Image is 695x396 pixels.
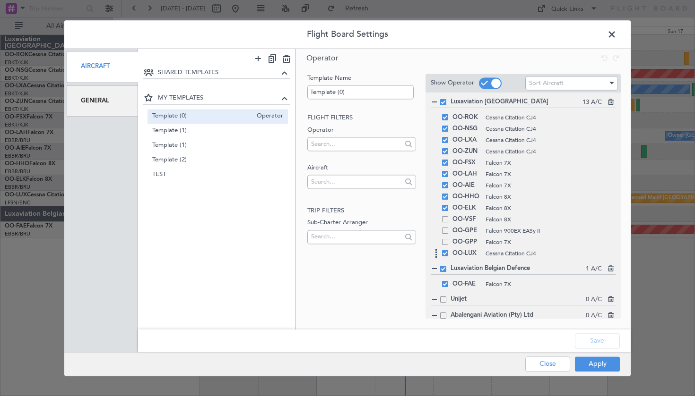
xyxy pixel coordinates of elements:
span: OO-ELK [452,202,481,214]
input: Search... [311,137,401,151]
span: Falcon 7X [486,280,616,288]
span: OO-GPE [452,225,481,236]
span: Luxaviation [GEOGRAPHIC_DATA] [451,97,582,107]
label: Show Operator [431,79,474,88]
span: TEST [152,170,284,180]
span: Template (1) [152,141,284,151]
button: Apply [575,356,620,371]
span: 0 A/C [586,295,602,304]
span: Falcon 8X [486,204,616,212]
div: General [67,85,138,117]
span: 1 A/C [586,264,602,274]
span: Template (0) [152,111,252,121]
span: OO-HHO [452,191,481,202]
span: OO-LAH [452,169,481,180]
span: Unijet [451,295,586,304]
span: 13 A/C [582,98,602,107]
label: Operator [307,126,416,135]
h2: Flight filters [307,113,416,123]
span: MY TEMPLATES [158,94,279,103]
button: Close [525,356,570,371]
span: OO-ROK [452,112,481,123]
span: OO-FAE [452,278,481,290]
span: Operator [252,111,283,121]
span: Cessna Citation CJ4 [486,113,616,122]
span: OO-NSG [452,123,481,135]
span: OO-ZUN [452,146,481,157]
h2: Trip filters [307,206,416,216]
span: Sort Aircraft [529,79,564,87]
div: Aircraft [67,51,138,83]
label: Aircraft [307,163,416,173]
span: OO-LUX [452,248,481,259]
span: 0 A/C [586,311,602,320]
span: Luxaviation Belgian Defence [451,264,586,273]
label: Template Name [307,74,416,83]
span: Cessna Citation CJ4 [486,125,616,133]
span: Cessna Citation CJ4 [486,147,616,156]
span: OO-VSF [452,214,481,225]
span: OO-FSX [452,157,481,169]
input: Search... [311,175,401,189]
label: Sub-Charter Arranger [307,218,416,227]
span: Operator [306,53,339,63]
span: Cessna Citation CJ4 [486,249,616,258]
span: Falcon 8X [486,193,616,201]
span: SHARED TEMPLATES [158,68,279,77]
span: Cessna Citation CJ4 [486,136,616,144]
span: Falcon 8X [486,215,616,224]
input: Search... [311,230,401,244]
span: Falcon 7X [486,238,616,246]
span: Template (1) [152,126,284,136]
span: Falcon 900EX EASy II [486,227,616,235]
span: OO-LXA [452,135,481,146]
span: Falcon 7X [486,159,616,167]
span: Falcon 7X [486,181,616,190]
header: Flight Board Settings [64,20,631,49]
span: Template (2) [152,155,284,165]
span: Abalengani Aviation (Pty) Ltd [451,311,586,320]
span: OO-GPP [452,236,481,248]
span: OO-AIE [452,180,481,191]
span: Falcon 7X [486,170,616,178]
